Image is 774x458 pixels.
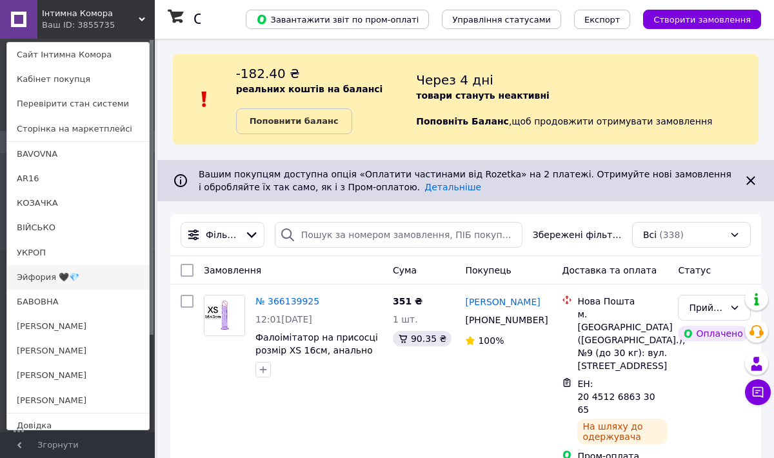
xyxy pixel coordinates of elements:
span: Замовлення [204,265,261,275]
div: м. [GEOGRAPHIC_DATA] ([GEOGRAPHIC_DATA].), №9 (до 30 кг): вул. [STREET_ADDRESS] [577,308,668,372]
a: Эйфория 🖤💎 [7,265,149,290]
a: Детальніше [424,182,481,192]
span: 1 шт. [393,314,418,324]
img: :exclamation: [195,90,214,109]
img: Фото товару [204,296,244,335]
a: Кабінет покупця [7,67,149,92]
span: Фільтри [206,228,239,241]
span: 351 ₴ [393,296,422,306]
a: [PERSON_NAME] [7,339,149,363]
span: 12:01[DATE] [255,314,312,324]
a: КОЗАЧКА [7,191,149,215]
a: AR16 [7,166,149,191]
span: 100% [478,335,504,346]
span: Експорт [584,15,620,25]
div: [PHONE_NUMBER] [462,311,542,329]
a: ВІЙСЬКО [7,215,149,240]
span: Інтимна Комора [42,8,139,19]
span: ЕН: 20 4512 6863 3065 [577,379,655,415]
h1: Список замовлень [193,12,324,27]
b: товари стануть неактивні [416,90,550,101]
a: [PERSON_NAME] [7,314,149,339]
a: Перевірити стан системи [7,92,149,116]
button: Чат з покупцем [745,379,771,405]
a: [PERSON_NAME] [7,388,149,413]
a: [PERSON_NAME] [465,295,540,308]
span: Управління статусами [452,15,551,25]
button: Завантажити звіт по пром-оплаті [246,10,429,29]
a: Фалоімітатор на присосці розмір XS 16см, анально вагінальний стимуляятор,член з присоскою,фалос-в... [255,332,378,407]
button: Експорт [574,10,631,29]
a: BAVOVNA [7,142,149,166]
a: [PERSON_NAME] [7,363,149,388]
a: Створити замовлення [630,14,761,24]
span: Збережені фільтри: [533,228,622,241]
button: Створити замовлення [643,10,761,29]
span: -182.40 ₴ [236,66,300,81]
span: Вашим покупцям доступна опція «Оплатити частинами від Rozetka» на 2 платежі. Отримуйте нові замов... [199,169,731,192]
span: Доставка та оплата [562,265,657,275]
b: реальних коштів на балансі [236,84,383,94]
div: Оплачено [678,326,748,341]
span: Cума [393,265,417,275]
div: 90.35 ₴ [393,331,451,346]
div: Прийнято [689,301,724,315]
a: Поповнити баланс [236,108,352,134]
div: На шляху до одержувача [577,419,668,444]
span: Через 4 дні [416,72,493,88]
span: Всі [643,228,657,241]
input: Пошук за номером замовлення, ПІБ покупця, номером телефону, Email, номером накладної [275,222,522,248]
a: Довідка [7,413,149,438]
a: Сторінка на маркетплейсі [7,117,149,141]
a: БАВОВНА [7,290,149,314]
div: Ваш ID: 3855735 [42,19,96,31]
a: № 366139925 [255,296,319,306]
span: Створити замовлення [653,15,751,25]
b: Поповнити баланс [250,116,339,126]
a: Сайт Інтимна Комора [7,43,149,67]
span: (338) [659,230,684,240]
button: Управління статусами [442,10,561,29]
a: УКРОП [7,241,149,265]
span: Покупець [465,265,511,275]
div: Нова Пошта [577,295,668,308]
b: Поповніть Баланс [416,116,509,126]
span: Статус [678,265,711,275]
div: , щоб продовжити отримувати замовлення [416,65,759,134]
span: Завантажити звіт по пром-оплаті [256,14,419,25]
a: Фото товару [204,295,245,336]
